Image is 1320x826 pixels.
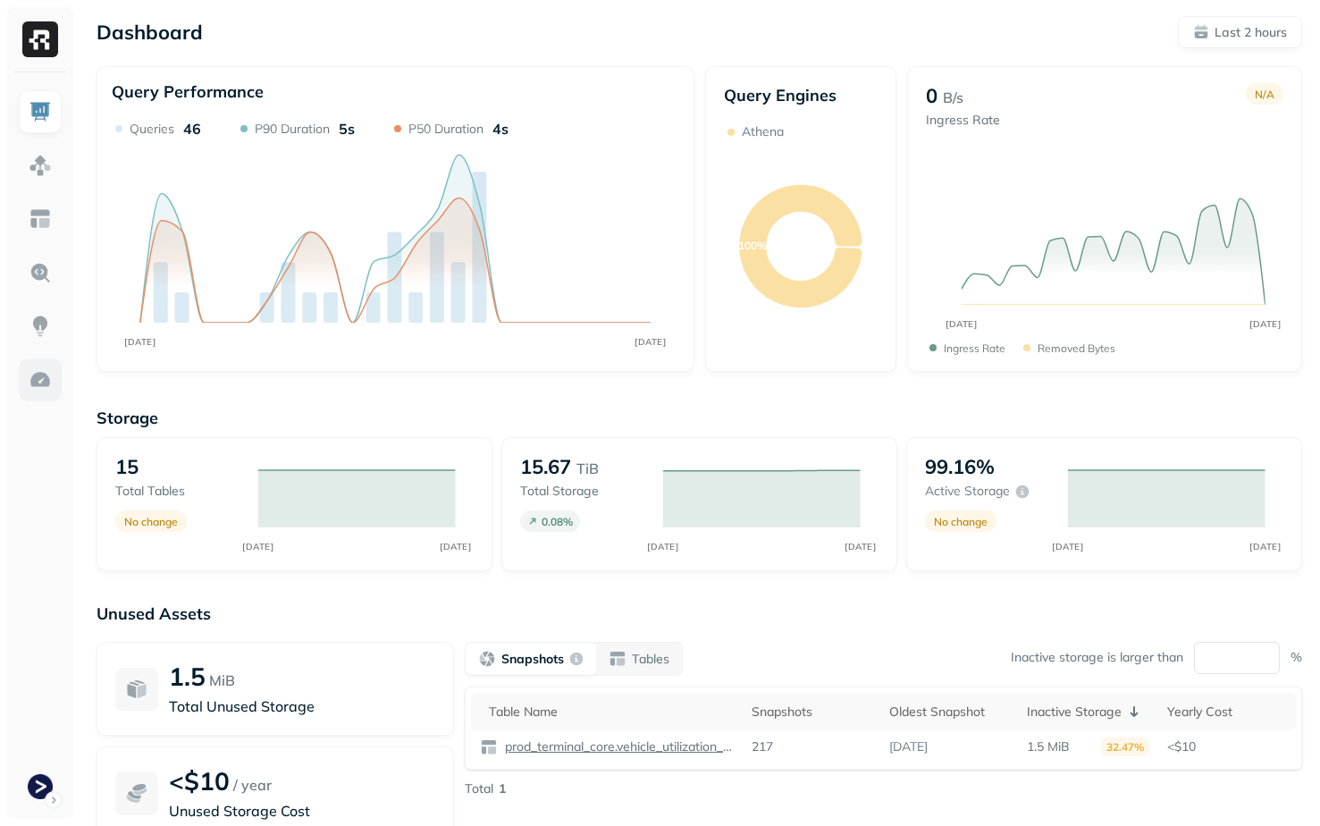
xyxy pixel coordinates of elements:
[408,121,483,138] p: P50 Duration
[1167,738,1287,755] p: <$10
[845,541,877,552] tspan: [DATE]
[441,541,472,552] tspan: [DATE]
[28,774,53,799] img: Terminal
[943,87,963,108] p: B/s
[1291,649,1302,666] p: %
[124,336,156,347] tspan: [DATE]
[738,240,767,253] text: 100%
[130,121,174,138] p: Queries
[169,695,435,717] p: Total Unused Storage
[752,704,871,721] div: Snapshots
[1255,88,1274,101] p: N/A
[112,81,264,102] p: Query Performance
[1167,704,1287,721] div: Yearly Cost
[1250,318,1282,329] tspan: [DATE]
[742,123,784,140] p: Athena
[183,120,201,138] p: 46
[97,603,1302,624] p: Unused Assets
[29,207,52,231] img: Asset Explorer
[29,100,52,123] img: Dashboard
[944,341,1005,355] p: Ingress Rate
[501,651,564,668] p: Snapshots
[1027,704,1122,721] p: Inactive Storage
[465,780,493,797] p: Total
[632,651,669,668] p: Tables
[22,21,58,57] img: Ryft
[29,315,52,338] img: Insights
[1038,341,1115,355] p: Removed bytes
[29,261,52,284] img: Query Explorer
[169,661,206,692] p: 1.5
[1053,541,1084,552] tspan: [DATE]
[1178,16,1302,48] button: Last 2 hours
[926,83,937,108] p: 0
[29,154,52,177] img: Assets
[124,515,178,528] p: No change
[1250,541,1282,552] tspan: [DATE]
[169,765,230,796] p: <$10
[635,336,666,347] tspan: [DATE]
[520,454,571,479] p: 15.67
[339,120,355,138] p: 5s
[1215,24,1287,41] p: Last 2 hours
[926,112,1000,129] p: Ingress Rate
[542,515,573,528] p: 0.08 %
[576,458,599,479] p: TiB
[752,738,773,755] p: 217
[115,483,240,500] p: Total tables
[115,454,139,479] p: 15
[724,85,879,105] p: Query Engines
[97,20,203,45] p: Dashboard
[889,738,928,755] p: [DATE]
[492,120,509,138] p: 4s
[243,541,274,552] tspan: [DATE]
[925,483,1010,500] p: Active storage
[255,121,330,138] p: P90 Duration
[1027,738,1070,755] p: 1.5 MiB
[209,670,235,691] p: MiB
[499,780,506,797] p: 1
[934,515,988,528] p: No change
[233,774,272,796] p: / year
[889,704,1009,721] div: Oldest Snapshot
[501,738,734,755] p: prod_terminal_core.vehicle_utilization_day
[498,738,734,755] a: prod_terminal_core.vehicle_utilization_day
[946,318,978,329] tspan: [DATE]
[29,368,52,392] img: Optimization
[97,408,1302,428] p: Storage
[1101,737,1149,756] p: 32.47%
[489,704,734,721] div: Table Name
[1011,649,1183,666] p: Inactive storage is larger than
[169,800,435,822] p: Unused Storage Cost
[480,738,498,756] img: table
[520,483,645,500] p: Total storage
[648,541,679,552] tspan: [DATE]
[925,454,995,479] p: 99.16%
